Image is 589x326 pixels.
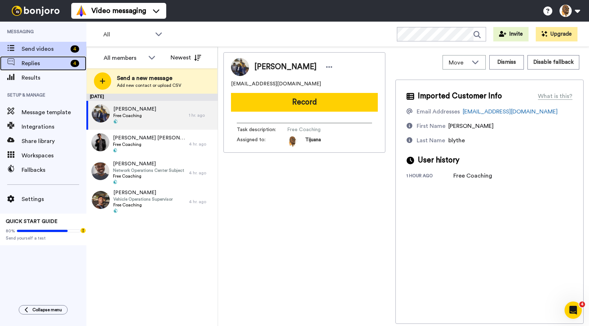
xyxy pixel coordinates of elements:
[103,30,151,39] span: All
[418,155,459,166] span: User history
[493,27,529,41] button: Invite
[22,195,86,204] span: Settings
[22,122,86,131] span: Integrations
[6,219,58,224] span: QUICK START GUIDE
[76,5,87,17] img: vm-color.svg
[113,168,185,173] span: Network Operations Center Subject Matter Expert
[19,305,68,314] button: Collapse menu
[113,134,185,142] span: [PERSON_NAME] [PERSON_NAME]
[71,45,79,53] div: 4
[231,58,249,76] img: Image of Telicia Blythe
[91,162,109,180] img: 13d0c346-fe38-4225-9cf2-fa15328b17d9.jpg
[489,55,524,70] button: Dismiss
[22,45,68,53] span: Send videos
[117,82,181,88] span: Add new contact or upload CSV
[22,108,86,117] span: Message template
[417,136,445,145] div: Last Name
[113,173,185,179] span: Free Coaching
[22,73,86,82] span: Results
[536,27,577,41] button: Upgrade
[449,58,468,67] span: Move
[527,55,579,70] button: Disable fallback
[6,235,81,241] span: Send yourself a test
[113,106,156,113] span: [PERSON_NAME]
[113,202,173,208] span: Free Coaching
[113,196,173,202] span: Vehicle Operations Supervisor
[237,126,287,133] span: Task description :
[71,60,79,67] div: 4
[305,136,321,147] span: Tijuana
[287,136,298,147] img: AOh14GhEjaPh0ApFcDEkF8BHeDUOyUOOgDqA3jmRCib0HA
[448,123,494,129] span: [PERSON_NAME]
[91,133,109,151] img: f59a592d-c20c-4687-8240-1e142ede4146.jpg
[22,137,86,146] span: Share library
[113,113,156,119] span: Free Coaching
[579,302,585,307] span: 4
[453,171,492,180] div: Free Coaching
[417,122,445,130] div: First Name
[189,199,214,205] div: 4 hr. ago
[22,166,86,174] span: Fallbacks
[113,189,173,196] span: [PERSON_NAME]
[237,136,287,147] span: Assigned to:
[92,104,110,122] img: f164d10e-64ee-4e23-92b7-47dbfd63454f.jpg
[165,50,207,65] button: Newest
[80,227,86,234] div: Tooltip anchor
[189,141,214,147] div: 4 hr. ago
[231,93,378,112] button: Record
[113,160,185,168] span: [PERSON_NAME]
[189,112,214,118] div: 1 hr. ago
[104,54,145,62] div: All members
[448,138,465,143] span: blythe
[86,94,218,101] div: [DATE]
[407,173,453,180] div: 1 hour ago
[117,74,181,82] span: Send a new message
[463,109,558,115] a: [EMAIL_ADDRESS][DOMAIN_NAME]
[6,228,15,234] span: 80%
[231,80,321,88] span: [EMAIL_ADDRESS][DOMAIN_NAME]
[287,126,355,133] span: Free Coaching
[418,91,502,102] span: Imported Customer Info
[9,6,63,16] img: bj-logo-header-white.svg
[91,6,146,16] span: Video messaging
[92,191,110,209] img: c65c3901-84ad-4d6d-9002-521380475b40.jpg
[565,302,582,319] iframe: Intercom live chat
[538,92,572,101] div: What is this?
[22,59,68,68] span: Replies
[417,107,460,116] div: Email Addresses
[22,151,86,160] span: Workspaces
[254,62,317,72] span: [PERSON_NAME]
[113,142,185,147] span: Free Coaching
[189,170,214,176] div: 4 hr. ago
[32,307,62,313] span: Collapse menu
